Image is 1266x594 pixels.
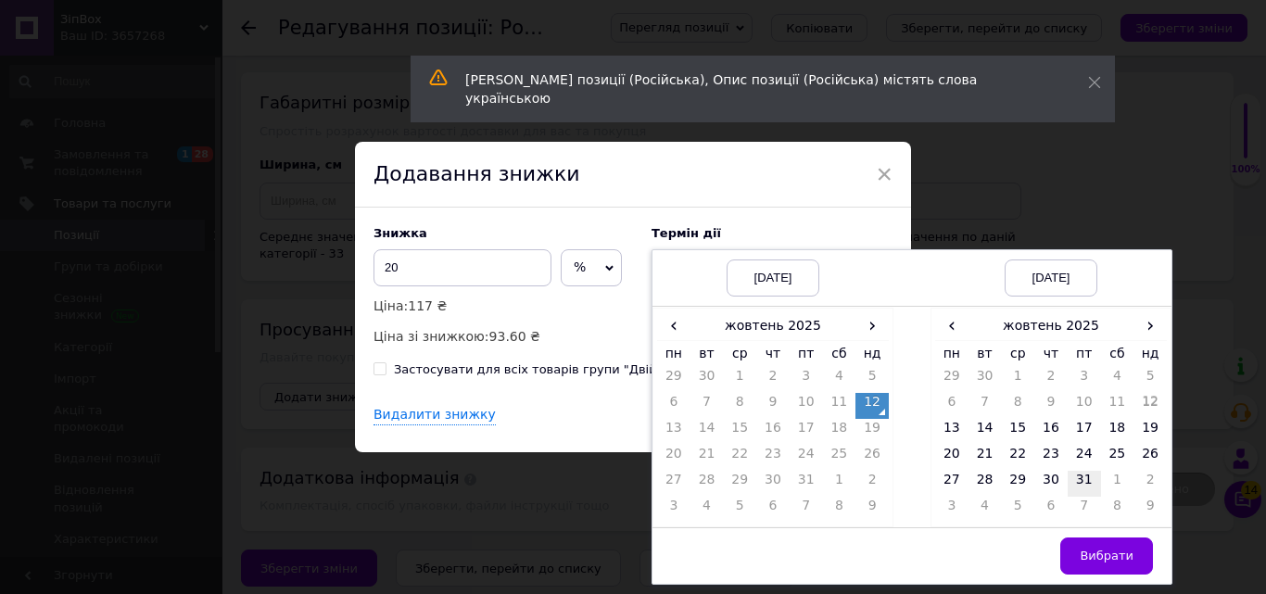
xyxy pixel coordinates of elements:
th: пт [1068,340,1101,367]
td: 6 [935,393,968,419]
td: 3 [657,497,690,523]
span: 93.60 ₴ [489,329,540,344]
td: 11 [1101,393,1134,419]
td: 25 [1101,445,1134,471]
div: [DATE] [727,259,819,297]
span: % [574,259,586,274]
td: 3 [935,497,968,523]
td: 27 [657,471,690,497]
td: 1 [723,367,756,393]
td: 17 [790,419,823,445]
td: 8 [823,497,856,523]
td: 17 [1068,419,1101,445]
td: 24 [790,445,823,471]
td: 8 [723,393,756,419]
th: ср [723,340,756,367]
td: 11 [823,393,856,419]
td: 29 [1001,471,1034,497]
div: Видалити знижку [373,406,496,425]
td: 2 [1133,471,1167,497]
td: 29 [657,367,690,393]
div: [DATE] [1005,259,1097,297]
td: 20 [657,445,690,471]
th: жовтень 2025 [968,312,1134,340]
td: 21 [690,445,724,471]
th: жовтень 2025 [690,312,856,340]
td: 10 [1068,393,1101,419]
td: 23 [1034,445,1068,471]
td: 1 [823,471,856,497]
td: 16 [1034,419,1068,445]
th: чт [756,340,790,367]
td: 14 [968,419,1002,445]
td: 6 [756,497,790,523]
td: 9 [1133,497,1167,523]
td: 13 [935,419,968,445]
td: 4 [1101,367,1134,393]
td: 28 [968,471,1002,497]
td: 20 [935,445,968,471]
th: пн [657,340,690,367]
td: 30 [756,471,790,497]
th: ср [1001,340,1034,367]
button: Вибрати [1060,537,1153,575]
span: Додавання знижки [373,162,580,185]
td: 30 [968,367,1002,393]
td: 29 [935,367,968,393]
th: пн [935,340,968,367]
td: 31 [790,471,823,497]
th: нд [1133,340,1167,367]
td: 31 [1068,471,1101,497]
th: нд [855,340,889,367]
td: 9 [756,393,790,419]
span: Вибрати [1080,549,1133,562]
td: 18 [1101,419,1134,445]
div: Застосувати для всіх товарів групи "Двійники/трійники" [394,361,753,378]
div: [PERSON_NAME] позиції (Російська), Опис позиції (Російська) містять слова українською [465,70,1042,107]
p: Ціна: [373,296,633,316]
td: 7 [968,393,1002,419]
span: Знижка [373,226,427,240]
td: 2 [855,471,889,497]
td: 22 [723,445,756,471]
td: 21 [968,445,1002,471]
th: пт [790,340,823,367]
td: 1 [1101,471,1134,497]
th: вт [690,340,724,367]
td: 1 [1001,367,1034,393]
td: 26 [855,445,889,471]
td: 5 [1001,497,1034,523]
td: 8 [1001,393,1034,419]
td: 3 [790,367,823,393]
th: сб [1101,340,1134,367]
td: 7 [790,497,823,523]
th: чт [1034,340,1068,367]
td: 13 [657,419,690,445]
td: 29 [723,471,756,497]
td: 9 [1034,393,1068,419]
input: 0 [373,249,551,286]
th: вт [968,340,1002,367]
td: 19 [1133,419,1167,445]
td: 30 [1034,471,1068,497]
td: 24 [1068,445,1101,471]
td: 15 [723,419,756,445]
td: 23 [756,445,790,471]
span: › [855,312,889,339]
td: 18 [823,419,856,445]
td: 9 [855,497,889,523]
td: 4 [690,497,724,523]
td: 2 [1034,367,1068,393]
td: 7 [690,393,724,419]
td: 16 [756,419,790,445]
td: 15 [1001,419,1034,445]
td: 5 [723,497,756,523]
span: › [1133,312,1167,339]
td: 4 [968,497,1002,523]
td: 7 [1068,497,1101,523]
span: × [876,158,893,190]
td: 8 [1101,497,1134,523]
th: сб [823,340,856,367]
td: 25 [823,445,856,471]
span: 117 ₴ [408,298,447,313]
